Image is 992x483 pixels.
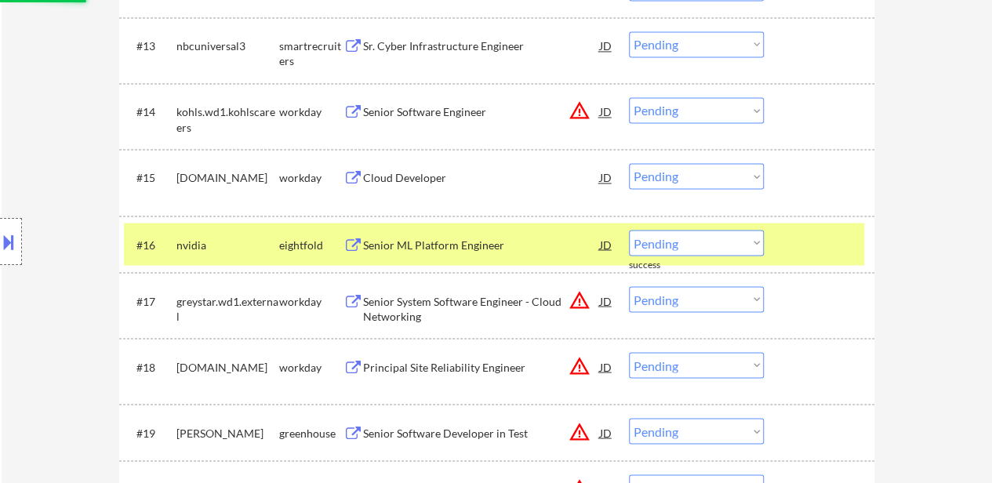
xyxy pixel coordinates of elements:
button: warning_amber [569,420,590,442]
div: #13 [136,38,164,54]
div: eightfold [279,237,343,252]
div: nbcuniversal3 [176,38,279,54]
div: JD [598,31,614,60]
div: success [629,258,692,271]
div: JD [598,286,614,314]
div: Sr. Cyber Infrastructure Engineer [363,38,600,54]
div: Senior Software Developer in Test [363,425,600,441]
div: greenhouse [279,425,343,441]
div: workday [279,170,343,186]
div: [PERSON_NAME] [176,425,279,441]
div: #19 [136,425,164,441]
div: Senior ML Platform Engineer [363,237,600,252]
div: workday [279,293,343,309]
div: Principal Site Reliability Engineer [363,359,600,375]
button: warning_amber [569,289,590,310]
div: Senior System Software Engineer - Cloud Networking [363,293,600,324]
div: workday [279,104,343,120]
div: JD [598,163,614,191]
div: JD [598,97,614,125]
div: Senior Software Engineer [363,104,600,120]
button: warning_amber [569,100,590,122]
div: JD [598,230,614,258]
div: JD [598,418,614,446]
button: warning_amber [569,354,590,376]
div: Cloud Developer [363,170,600,186]
div: smartrecruiters [279,38,343,69]
div: JD [598,352,614,380]
div: workday [279,359,343,375]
